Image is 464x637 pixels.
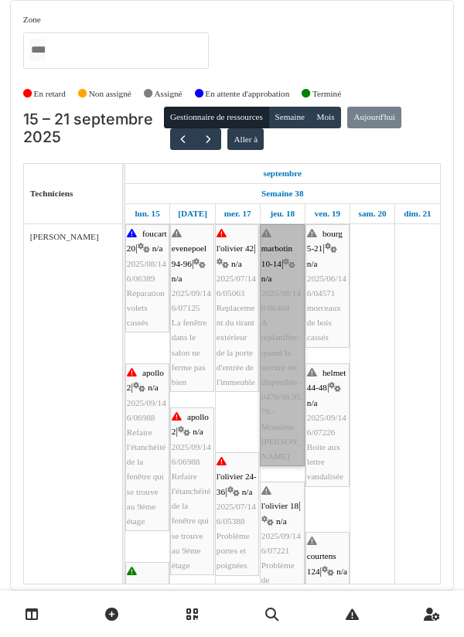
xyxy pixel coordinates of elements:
span: l'olivier 42 [217,244,254,253]
span: Boite aux lettre vandalisée [307,442,343,481]
span: n/a [242,487,253,496]
div: | [307,227,348,346]
button: Semaine [268,107,311,128]
span: n/a [307,259,318,268]
span: n/a [276,516,287,526]
span: apollo 2 [127,368,164,392]
span: foucart 20 [127,229,167,253]
span: n/a [193,427,203,436]
a: 15 septembre 2025 [131,204,163,223]
span: n/a [231,259,242,268]
span: 2025/08/146/06389 [127,259,166,283]
div: | [217,455,258,574]
span: [PERSON_NAME] [30,232,99,241]
span: morceaux de bois cassés [307,303,341,342]
a: 20 septembre 2025 [355,204,391,223]
div: | [127,227,168,330]
span: Refaire l'étanchéité de la fenêtre qui se trouve au 9éme étage [172,472,210,570]
a: 17 septembre 2025 [220,204,255,223]
div: | [217,227,258,390]
span: l'olivier 18 [261,501,299,510]
button: Suivant [195,128,220,151]
span: n/a [307,398,318,407]
span: 2025/09/146/07125 [172,288,211,312]
span: 2025/09/146/07221 [261,531,301,555]
span: Problème portes et poignées [217,531,250,570]
button: Aujourd'hui [347,107,401,128]
span: 2025/07/146/05388 [217,502,256,526]
span: Réparation volets cassés [127,288,165,327]
span: Techniciens [30,189,73,198]
a: 19 septembre 2025 [311,204,345,223]
a: 16 septembre 2025 [174,204,211,223]
button: Gestionnaire de ressources [164,107,269,128]
span: courtens 124 [307,551,336,575]
span: Refaire l'étanchéité de la fenêtre qui se trouve au 9éme étage [127,428,165,526]
span: 2025/09/146/07226 [307,413,346,437]
span: n/a [148,383,159,392]
label: Terminé [312,87,341,100]
a: 15 septembre 2025 [260,164,306,183]
span: 2025/07/146/05063 [217,274,256,298]
a: 18 septembre 2025 [266,204,299,223]
span: n/a [336,567,347,576]
div: | [127,366,168,529]
label: Assigné [155,87,183,100]
span: bourg 5-21 [307,229,343,253]
span: agriculture 182 / marbotin 18-26 [127,581,164,635]
label: En retard [34,87,66,100]
span: 2025/08/146/06044 [307,581,346,605]
button: Mois [310,107,341,128]
a: Semaine 38 [258,184,307,203]
button: Aller à [227,128,264,150]
label: Zone [23,13,41,26]
span: Problème de fermeture porte de la terrasse [261,560,298,629]
span: evenepoel 94-96 [172,244,206,267]
button: Précédent [170,128,196,151]
div: | [172,227,213,390]
span: 2025/09/146/06988 [127,398,166,422]
span: helmet 44-48 [307,368,346,392]
div: | [307,366,348,485]
span: l'olivier 24-36 [217,472,257,496]
span: 2025/06/146/04571 [307,274,346,298]
div: | [261,484,303,632]
span: 2025/09/146/06988 [172,442,211,466]
label: En attente d'approbation [205,87,289,100]
label: Non assigné [89,87,131,100]
a: 21 septembre 2025 [400,204,435,223]
h2: 15 – 21 septembre 2025 [23,111,164,147]
span: n/a [172,274,183,283]
span: Replacement du tirant extérieur de la porte d'entrée de l'immeuble [217,303,255,387]
input: Tous [29,39,45,61]
span: La fenêtre dans le salon ne ferme pas bien [172,318,207,387]
span: apollo 2 [172,412,209,436]
span: n/a [152,244,163,253]
div: | [172,410,213,573]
